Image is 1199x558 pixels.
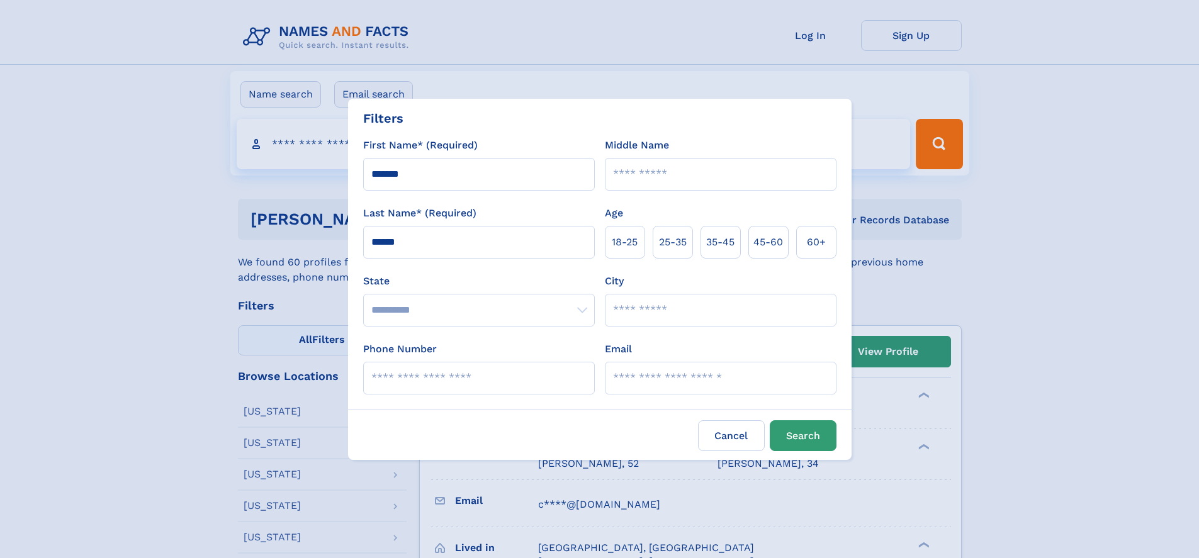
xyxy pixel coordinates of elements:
[363,274,595,289] label: State
[698,420,765,451] label: Cancel
[807,235,826,250] span: 60+
[363,342,437,357] label: Phone Number
[605,342,632,357] label: Email
[770,420,836,451] button: Search
[363,206,476,221] label: Last Name* (Required)
[363,109,403,128] div: Filters
[659,235,687,250] span: 25‑35
[605,206,623,221] label: Age
[605,138,669,153] label: Middle Name
[605,274,624,289] label: City
[706,235,735,250] span: 35‑45
[363,138,478,153] label: First Name* (Required)
[612,235,638,250] span: 18‑25
[753,235,783,250] span: 45‑60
